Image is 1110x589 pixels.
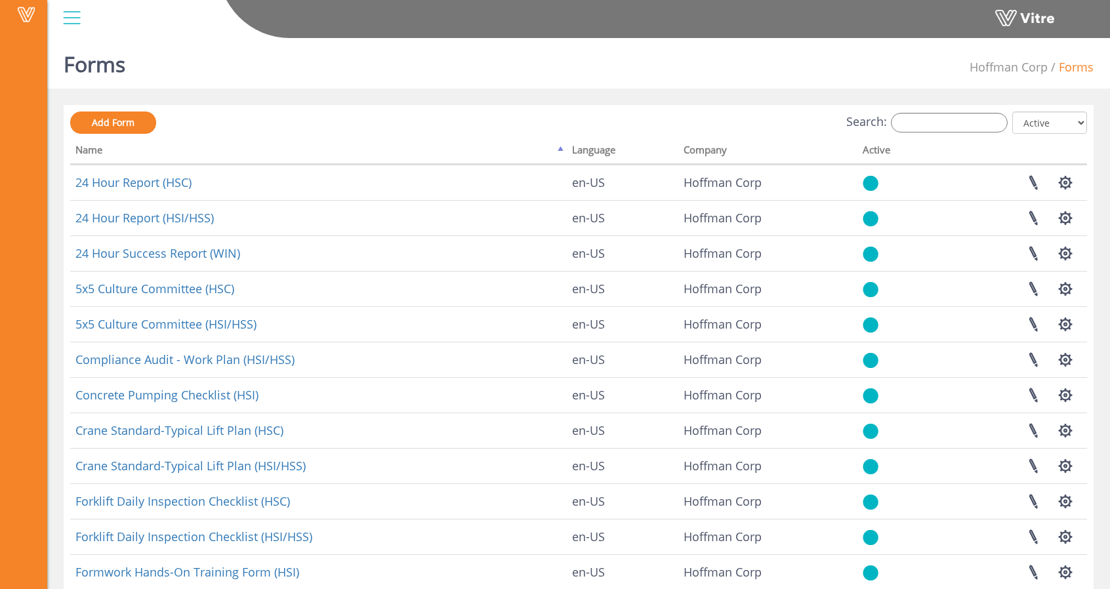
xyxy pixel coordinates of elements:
[75,210,214,226] a: 24 Hour Report (HSI/HSS)
[567,377,678,413] td: en-US
[863,281,878,298] img: yes
[75,493,290,509] a: Forklift Daily Inspection Checklist (HSC)
[92,116,134,129] span: Add Form
[75,529,312,544] a: Forklift Daily Inspection Checklist (HSI/HSS)
[684,316,762,332] span: 210
[863,529,878,546] img: yes
[1048,59,1094,76] li: Forms
[75,387,258,403] a: Concrete Pumping Checklist (HSI)
[567,140,678,165] th: Language
[863,175,878,192] img: yes
[75,245,240,261] a: 24 Hour Success Report (WIN)
[863,458,878,475] img: yes
[684,387,762,403] span: 210
[684,245,762,261] span: 210
[863,565,878,581] img: yes
[75,564,299,580] a: Formwork Hands-On Training Form (HSI)
[75,281,234,296] a: 5x5 Culture Committee (HSC)
[684,564,762,580] span: 210
[684,529,762,544] span: 210
[75,458,306,474] a: Crane Standard-Typical Lift Plan (HSI/HSS)
[970,59,1048,75] span: 210
[75,174,192,190] a: 24 Hour Report (HSC)
[567,483,678,519] td: en-US
[857,140,934,165] th: Active
[863,352,878,369] img: yes
[684,493,762,509] span: 210
[567,200,678,235] td: en-US
[863,246,878,262] img: yes
[75,422,283,438] a: Crane Standard-Typical Lift Plan (HSC)
[863,423,878,439] img: yes
[64,33,125,89] h1: Forms
[567,165,678,200] td: en-US
[567,448,678,483] td: en-US
[891,113,1008,132] input: Search:
[567,235,678,271] td: en-US
[567,413,678,448] td: en-US
[75,316,257,332] a: 5x5 Culture Committee (HSI/HSS)
[678,140,858,165] th: Company
[863,494,878,510] img: yes
[863,317,878,333] img: yes
[567,519,678,554] td: en-US
[863,388,878,404] img: yes
[684,281,762,296] span: 210
[684,352,762,367] span: 210
[70,112,156,134] a: Add Form
[567,306,678,342] td: en-US
[846,113,1008,132] label: Search:
[684,458,762,474] span: 210
[567,271,678,306] td: en-US
[684,210,762,226] span: 210
[75,352,295,367] a: Compliance Audit - Work Plan (HSI/HSS)
[863,211,878,227] img: yes
[70,140,567,165] th: Name: activate to sort column descending
[684,174,762,190] span: 210
[567,342,678,377] td: en-US
[684,422,762,438] span: 210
